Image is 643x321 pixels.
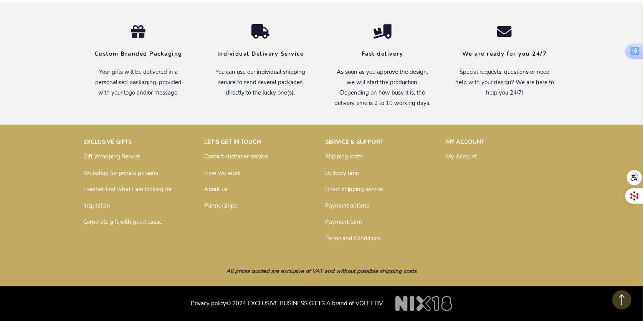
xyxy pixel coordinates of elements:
p: Your gifts will be delivered in a personalised packaging, provided with your logo and/or message. [89,67,188,98]
a: About us [205,185,228,193]
a: Partnerships [205,202,237,210]
a: Gift Wrapping Service [84,153,141,160]
p: © 2024 EXCLUSIVE BUSINESS GIFTS A brand of VOLEF BV [84,290,560,309]
a: Payment options [326,202,369,210]
strong: We are ready for you 24/7 [462,50,547,58]
a: Delivery time [326,169,359,177]
a: Payment term [326,218,362,226]
em: All prices quoted are exclusive of VAT and without possible shipping costs [226,267,417,275]
a: Webshop for private persons [84,169,159,177]
strong: Individual Delivery Service [217,50,304,58]
p: Special requests, questions or need help with your design? We are here to help you 24/7! [455,67,554,98]
a: I cannot find what I am looking for [84,185,172,193]
a: Corporate gift with good cause [84,218,162,226]
strong: SERVICE & SUPPORT [326,138,384,146]
a: My Account [446,153,477,160]
img: NIX18 [395,296,452,311]
a: Inspiration [84,202,111,210]
a: Shipping costs [326,153,363,160]
strong: MY ACCOUNT [446,138,485,146]
p: As soon as you approve the design, we will start the production. Depending on how busy it is, the... [333,67,432,108]
strong: Fast delivery [362,50,403,58]
strong: Custom Branded Packaging [94,50,182,58]
a: Terms and Conditions [326,235,381,242]
p: You can use our individual shipping service to send several packages directly to the lucky one(s). [211,67,310,98]
a: Direct shipping service [326,185,383,193]
a: Privacy policy [191,299,226,307]
a: How we work [205,169,241,177]
a: Contact customer service [205,153,268,160]
strong: EXCLUSIVE GIFTS [84,138,132,146]
strong: LET'S GET IN TOUCH [205,138,261,146]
